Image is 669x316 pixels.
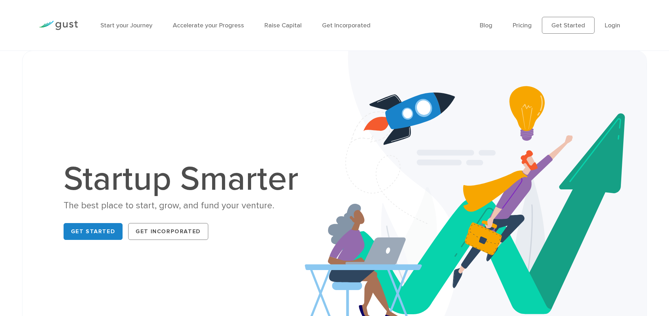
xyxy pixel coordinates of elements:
[64,223,123,240] a: Get Started
[173,22,244,29] a: Accelerate your Progress
[480,22,492,29] a: Blog
[264,22,302,29] a: Raise Capital
[64,162,306,196] h1: Startup Smarter
[513,22,532,29] a: Pricing
[128,223,208,240] a: Get Incorporated
[605,22,620,29] a: Login
[64,200,306,212] div: The best place to start, grow, and fund your venture.
[322,22,370,29] a: Get Incorporated
[100,22,152,29] a: Start your Journey
[542,17,595,34] a: Get Started
[39,21,78,30] img: Gust Logo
